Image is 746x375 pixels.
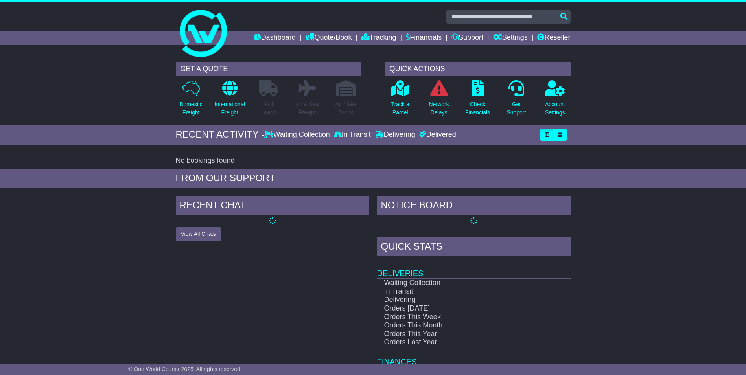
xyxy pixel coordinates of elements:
[377,338,543,347] td: Orders Last Year
[451,31,483,45] a: Support
[377,347,571,367] td: Finances
[377,287,543,296] td: In Transit
[377,321,543,330] td: Orders This Month
[179,80,203,121] a: DomesticFreight
[406,31,442,45] a: Financials
[417,131,456,139] div: Delivered
[264,131,332,139] div: Waiting Collection
[215,100,245,117] p: International Freight
[176,173,571,184] div: FROM OUR SUPPORT
[176,196,369,217] div: RECENT CHAT
[176,63,361,76] div: GET A QUOTE
[391,80,410,121] a: Track aParcel
[361,31,396,45] a: Tracking
[428,80,449,121] a: NetworkDelays
[335,100,357,117] p: Air / Sea Depot
[391,100,409,117] p: Track a Parcel
[545,100,565,117] p: Account Settings
[254,31,296,45] a: Dashboard
[305,31,352,45] a: Quote/Book
[429,100,449,117] p: Network Delays
[128,366,242,372] span: © One World Courier 2025. All rights reserved.
[377,330,543,338] td: Orders This Year
[373,131,417,139] div: Delivering
[377,313,543,322] td: Orders This Week
[176,227,221,241] button: View All Chats
[377,278,543,287] td: Waiting Collection
[507,100,526,117] p: Get Support
[537,31,570,45] a: Reseller
[179,100,202,117] p: Domestic Freight
[176,129,265,140] div: RECENT ACTIVITY -
[377,196,571,217] div: NOTICE BOARD
[332,131,373,139] div: In Transit
[377,237,571,258] div: Quick Stats
[465,80,490,121] a: CheckFinancials
[385,63,571,76] div: QUICK ACTIONS
[214,80,245,121] a: InternationalFreight
[377,304,543,313] td: Orders [DATE]
[176,156,571,165] div: No bookings found
[465,100,490,117] p: Check Financials
[493,31,528,45] a: Settings
[377,258,571,278] td: Deliveries
[259,100,278,117] p: Full Loads
[545,80,565,121] a: AccountSettings
[296,100,319,117] p: Air & Sea Freight
[506,80,526,121] a: GetSupport
[377,296,543,304] td: Delivering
